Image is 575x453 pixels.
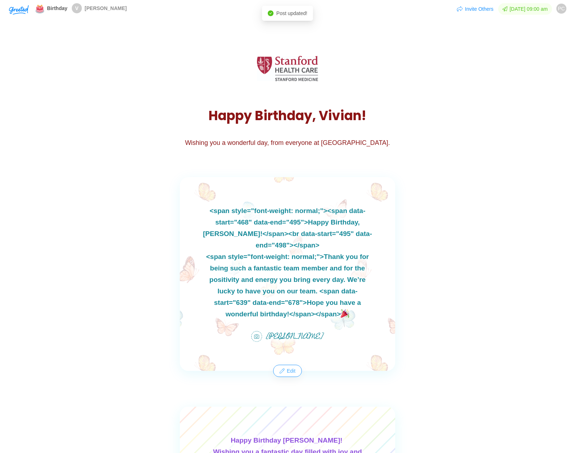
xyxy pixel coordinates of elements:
[180,138,395,147] div: Wishing you a wonderful day, from everyone at [GEOGRAPHIC_DATA].
[558,4,565,14] span: PC
[341,309,349,318] img: 🎉
[47,5,67,11] span: Birthday
[36,5,44,13] img: 🎂
[268,10,274,16] span: check-circle
[498,3,552,15] span: [DATE] 09:00 am
[276,10,307,16] span: Post updated!
[75,3,78,13] span: V
[257,56,318,81] img: Greeted
[9,5,29,15] img: Greeted
[266,330,323,344] span: [PERSON_NAME]
[274,365,301,377] button: Edit
[36,3,44,13] span: emoji
[457,3,494,15] button: Invite Others
[85,5,127,11] span: [PERSON_NAME]
[180,177,395,371] div: <span style="font-weight: normal;"><span data-start="468" data-end="495">Happy Birthday, [PERSON_...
